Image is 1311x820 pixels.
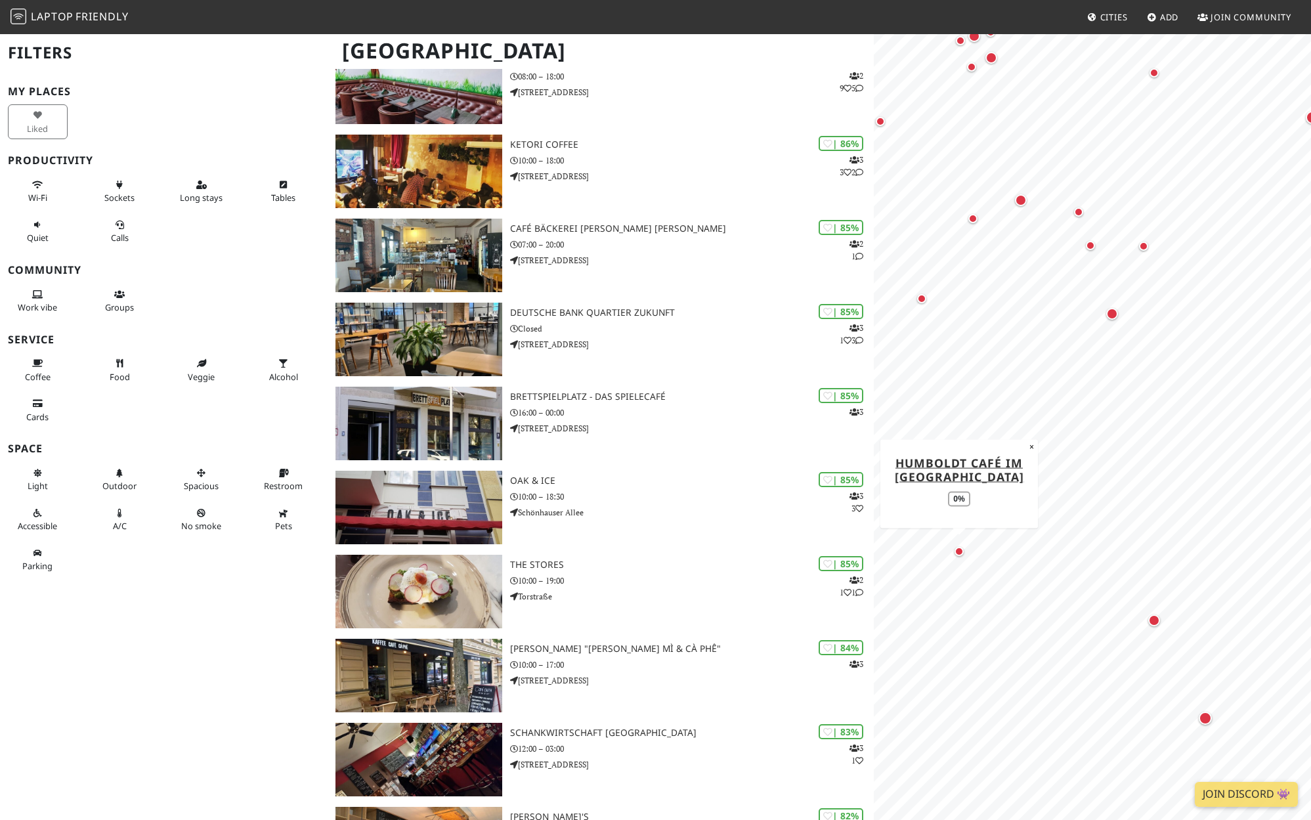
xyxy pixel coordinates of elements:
h3: Deutsche Bank Quartier Zukunft [510,307,874,318]
a: Join Community [1192,5,1297,29]
p: Torstraße [510,590,874,603]
p: [STREET_ADDRESS] [510,422,874,435]
button: Close popup [1025,439,1038,454]
button: Sockets [90,174,150,209]
img: Deutsche Bank Quartier Zukunft [335,303,502,376]
div: 0% [949,491,970,506]
div: Map marker [983,24,999,40]
button: Wi-Fi [8,174,68,209]
p: 2 1 1 [840,574,863,599]
button: Coffee [8,353,68,387]
div: Map marker [951,544,967,559]
p: [STREET_ADDRESS] [510,674,874,687]
span: Add [1160,11,1179,23]
p: 3 3 [849,490,863,515]
p: 2 1 [849,238,863,263]
h3: Café Bäckerei [PERSON_NAME] [PERSON_NAME] [510,223,874,234]
a: Cities [1082,5,1133,29]
a: Café Bäckerei Mona Lisa | 85% 21 Café Bäckerei [PERSON_NAME] [PERSON_NAME] 07:00 – 20:00 [STREET_... [328,219,874,292]
button: Outdoor [90,462,150,497]
p: Schönhauser Allee [510,506,874,519]
img: Ormado Kaffeehaus [335,51,502,124]
span: Smoke free [181,520,221,532]
p: 3 1 [849,742,863,767]
div: Map marker [1196,709,1214,727]
div: | 86% [819,136,863,151]
img: The Stores [335,555,502,628]
div: Map marker [1071,204,1086,220]
img: KETORI COFFEE [335,135,502,208]
h3: Brettspielplatz - Das Spielecafé [510,391,874,402]
h3: OAK & ICE [510,475,874,486]
span: Spacious [184,480,219,492]
p: 07:00 – 20:00 [510,238,874,251]
div: Map marker [953,33,968,49]
span: Power sockets [104,192,135,204]
div: Map marker [914,291,930,307]
button: Tables [253,174,313,209]
span: Alcohol [269,371,298,383]
button: Parking [8,542,68,577]
span: Veggie [188,371,215,383]
button: Light [8,462,68,497]
button: Work vibe [8,284,68,318]
span: People working [18,301,57,313]
div: Map marker [966,28,983,45]
p: [STREET_ADDRESS] [510,758,874,771]
a: KETORI COFFEE | 86% 332 KETORI COFFEE 10:00 – 18:00 [STREET_ADDRESS] [328,135,874,208]
button: Spacious [172,462,232,497]
h3: The Stores [510,559,874,571]
img: GUTH "BÁNH MÌ & CÀ PHÊ" [335,639,502,712]
span: Credit cards [26,411,49,423]
div: | 85% [819,556,863,571]
button: Calls [90,214,150,249]
span: Join Community [1211,11,1291,23]
span: Group tables [105,301,134,313]
h3: [PERSON_NAME] "[PERSON_NAME] MÌ & CÀ PHÊ" [510,643,874,655]
p: Closed [510,322,874,335]
div: Map marker [964,59,979,75]
a: LaptopFriendly LaptopFriendly [11,6,129,29]
button: Quiet [8,214,68,249]
p: 16:00 – 00:00 [510,406,874,419]
p: [STREET_ADDRESS] [510,254,874,267]
span: Coffee [25,371,51,383]
span: Air conditioned [113,520,127,532]
span: Pet friendly [275,520,292,532]
h3: Community [8,264,320,276]
div: Map marker [1012,192,1029,209]
button: A/C [90,502,150,537]
p: 10:00 – 18:30 [510,490,874,503]
a: Join Discord 👾 [1195,782,1298,807]
p: 10:00 – 17:00 [510,658,874,671]
a: OAK & ICE | 85% 33 OAK & ICE 10:00 – 18:30 Schönhauser Allee [328,471,874,544]
img: LaptopFriendly [11,9,26,24]
span: Parking [22,560,53,572]
a: Add [1142,5,1184,29]
a: The Stores | 85% 211 The Stores 10:00 – 19:00 Torstraße [328,555,874,628]
span: Video/audio calls [111,232,129,244]
p: 10:00 – 18:00 [510,154,874,167]
span: Laptop [31,9,74,24]
p: 3 [849,658,863,670]
div: Map marker [872,114,888,129]
button: Accessible [8,502,68,537]
p: 3 [849,406,863,418]
a: Deutsche Bank Quartier Zukunft | 85% 313 Deutsche Bank Quartier Zukunft Closed [STREET_ADDRESS] [328,303,874,376]
a: Humboldt Café im [GEOGRAPHIC_DATA] [895,454,1024,484]
div: Map marker [1104,305,1121,322]
h3: Space [8,442,320,455]
button: Pets [253,502,313,537]
div: Map marker [983,49,1000,66]
h2: Filters [8,33,320,73]
a: GUTH "BÁNH MÌ & CÀ PHÊ" | 84% 3 [PERSON_NAME] "[PERSON_NAME] MÌ & CÀ PHÊ" 10:00 – 17:00 [STR... [328,639,874,712]
a: Brettspielplatz - Das Spielecafé | 85% 3 Brettspielplatz - Das Spielecafé 16:00 – 00:00 [STREET_A... [328,387,874,460]
div: | 85% [819,304,863,319]
span: Cities [1100,11,1128,23]
h3: Productivity [8,154,320,167]
div: Map marker [1083,238,1098,253]
button: Cards [8,393,68,427]
span: Work-friendly tables [271,192,295,204]
span: Long stays [180,192,223,204]
p: 12:00 – 03:00 [510,743,874,755]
